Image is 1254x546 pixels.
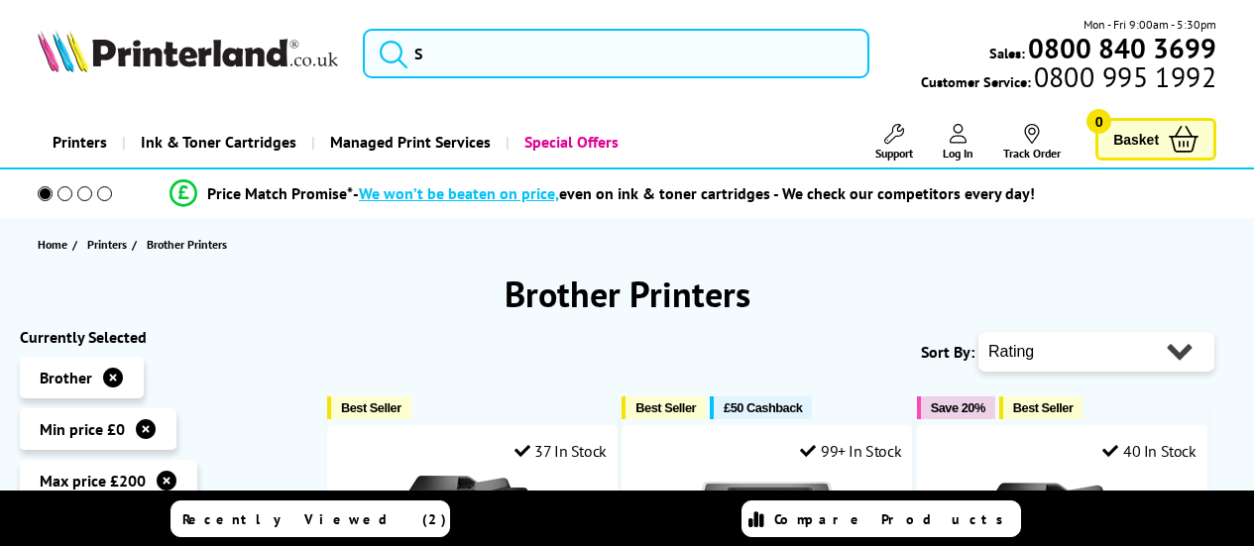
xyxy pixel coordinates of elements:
div: - even on ink & toner cartridges - We check our competitors every day! [353,183,1035,203]
input: S [363,29,869,78]
button: Best Seller [999,396,1083,419]
span: Best Seller [341,400,401,415]
span: Mon - Fri 9:00am - 5:30pm [1083,15,1216,34]
span: Compare Products [774,510,1014,528]
button: Best Seller [327,396,411,419]
a: Support [875,124,913,161]
span: Min price £0 [40,419,125,439]
span: Brother Printers [147,237,227,252]
button: £50 Cashback [710,396,812,419]
span: Printers [87,234,127,255]
span: Log In [943,146,973,161]
h1: Brother Printers [20,271,1234,317]
span: Recently Viewed (2) [182,510,447,528]
span: Brother [40,368,92,387]
a: Track Order [1003,124,1061,161]
div: Currently Selected [20,327,307,347]
a: 0800 840 3699 [1025,39,1216,57]
span: Best Seller [1013,400,1074,415]
a: Printerland Logo [38,30,338,76]
span: Basket [1113,126,1159,153]
span: Sales: [989,44,1025,62]
a: Basket 0 [1095,118,1216,161]
a: Ink & Toner Cartridges [122,117,311,167]
div: 37 In Stock [514,441,607,461]
li: modal_Promise [10,176,1195,211]
div: 40 In Stock [1102,441,1196,461]
button: Best Seller [622,396,706,419]
span: Customer Service: [921,67,1216,91]
span: 0800 995 1992 [1031,67,1216,86]
a: Managed Print Services [311,117,506,167]
span: Sort By: [921,342,974,362]
span: Best Seller [635,400,696,415]
a: Printers [38,117,122,167]
button: Save 20% [917,396,995,419]
span: Save 20% [931,400,985,415]
span: 0 [1086,109,1111,134]
a: Printers [87,234,132,255]
a: Recently Viewed (2) [171,500,450,537]
span: Price Match Promise* [207,183,353,203]
span: We won’t be beaten on price, [359,183,559,203]
span: £50 Cashback [724,400,802,415]
a: Home [38,234,72,255]
span: Support [875,146,913,161]
a: Compare Products [741,500,1021,537]
img: Printerland Logo [38,30,338,72]
span: Max price £200 [40,471,146,491]
a: Log In [943,124,973,161]
a: Special Offers [506,117,633,167]
div: 99+ In Stock [800,441,901,461]
b: 0800 840 3699 [1028,30,1216,66]
span: Ink & Toner Cartridges [141,117,296,167]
